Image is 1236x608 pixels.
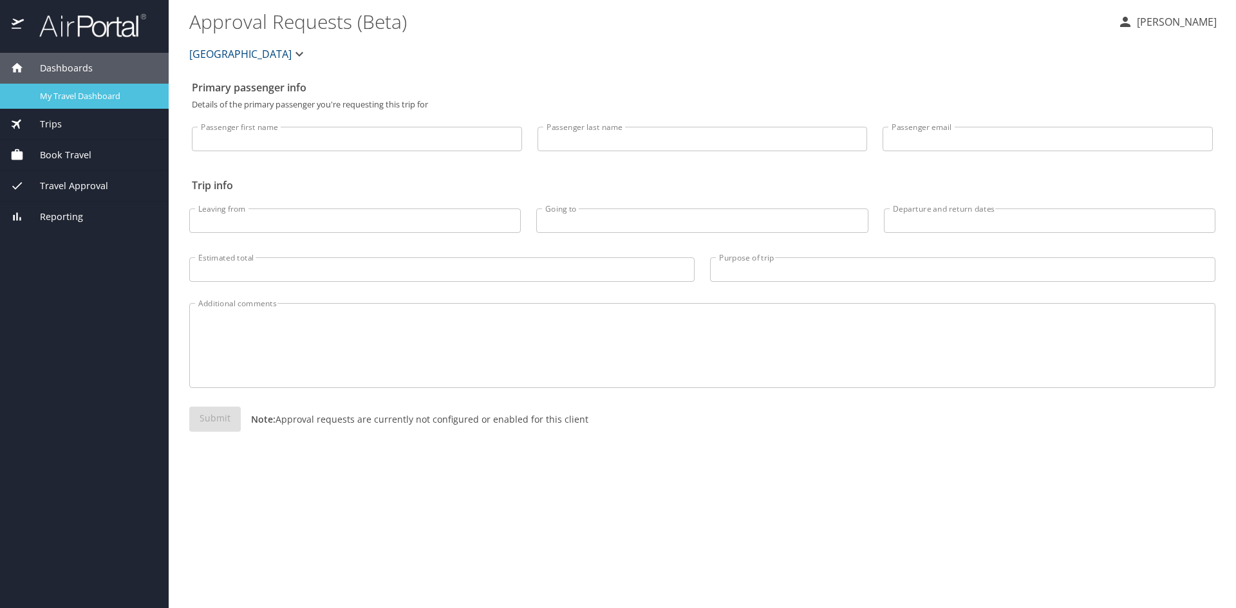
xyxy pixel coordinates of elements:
[40,90,153,102] span: My Travel Dashboard
[24,117,62,131] span: Trips
[189,45,292,63] span: [GEOGRAPHIC_DATA]
[24,148,91,162] span: Book Travel
[1112,10,1222,33] button: [PERSON_NAME]
[251,413,276,425] strong: Note:
[24,179,108,193] span: Travel Approval
[12,13,25,38] img: icon-airportal.png
[24,210,83,224] span: Reporting
[189,1,1107,41] h1: Approval Requests (Beta)
[192,100,1213,109] p: Details of the primary passenger you're requesting this trip for
[184,41,312,67] button: [GEOGRAPHIC_DATA]
[1133,14,1217,30] p: [PERSON_NAME]
[25,13,146,38] img: airportal-logo.png
[192,175,1213,196] h2: Trip info
[192,77,1213,98] h2: Primary passenger info
[241,412,588,426] p: Approval requests are currently not configured or enabled for this client
[24,61,93,75] span: Dashboards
